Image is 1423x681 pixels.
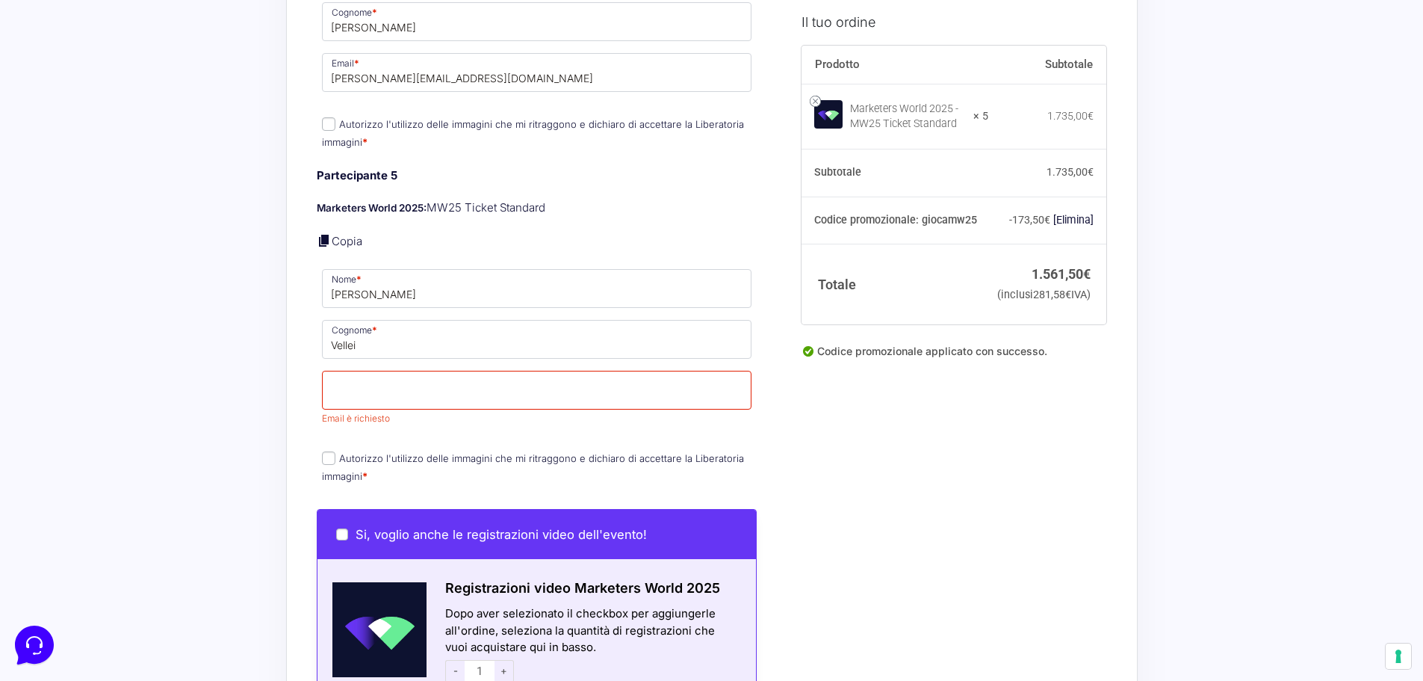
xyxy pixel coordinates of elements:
img: Schermata-2022-04-11-alle-18.28.41.png [317,582,427,677]
input: Cerca un articolo... [34,218,244,232]
span: 281,58 [1033,288,1071,301]
span: 173,50 [1012,214,1050,226]
th: Codice promozionale: giocamw25 [802,197,988,244]
a: Copia [332,234,362,248]
button: Le tue preferenze relative al consenso per le tecnologie di tracciamento [1386,644,1411,669]
h3: Il tuo ordine [802,11,1106,31]
input: Autorizzo l'utilizzo delle immagini che mi ritraggono e dichiaro di accettare la Liberatoria imma... [322,117,335,131]
a: Rimuovi il codice promozionale giocamw25 [1053,214,1094,226]
button: Inizia una conversazione [24,126,275,155]
p: MW25 Ticket Standard [317,200,757,217]
span: Trova una risposta [24,185,117,197]
small: (inclusi IVA) [997,288,1091,301]
td: - [988,197,1107,244]
button: Messaggi [104,480,196,514]
strong: Marketers World 2025: [317,202,427,214]
img: Marketers World 2025 - MW25 Ticket Standard [814,99,843,128]
div: Marketers World 2025 - MW25 Ticket Standard [850,101,963,131]
iframe: Customerly Messenger Launcher [12,623,57,668]
span: € [1088,109,1094,121]
th: Subtotale [802,149,988,197]
th: Totale [802,244,988,324]
input: Si, voglio anche le registrazioni video dell'evento! [336,529,348,540]
div: Codice promozionale applicato con successo. [802,342,1106,371]
span: € [1044,214,1050,226]
bdi: 1.561,50 [1032,266,1091,282]
bdi: 1.735,00 [1047,109,1094,121]
span: Si, voglio anche le registrazioni video dell'evento! [356,527,647,542]
img: dark [72,84,102,114]
input: Autorizzo l'utilizzo delle immagini che mi ritraggono e dichiaro di accettare la Liberatoria imma... [322,452,335,465]
span: € [1088,166,1094,178]
span: Le tue conversazioni [24,60,127,72]
img: dark [48,84,78,114]
th: Subtotale [988,45,1107,84]
th: Prodotto [802,45,988,84]
label: Autorizzo l'utilizzo delle immagini che mi ritraggono e dichiaro di accettare la Liberatoria imma... [322,452,744,481]
h4: Partecipante 5 [317,167,757,185]
a: Copia i dettagli dell'acquirente [317,233,332,248]
button: Aiuto [195,480,287,514]
p: Aiuto [230,501,252,514]
h2: Ciao da Marketers 👋 [12,12,251,36]
p: Home [45,501,70,514]
button: Home [12,480,104,514]
label: Autorizzo l'utilizzo delle immagini che mi ritraggono e dichiaro di accettare la Liberatoria imma... [322,118,744,147]
span: € [1083,266,1091,282]
img: dark [24,84,54,114]
span: Inizia una conversazione [97,135,220,147]
bdi: 1.735,00 [1047,166,1094,178]
span: Email è richiesto [322,413,390,424]
span: Registrazioni video Marketers World 2025 [445,580,720,596]
a: Apri Centro Assistenza [159,185,275,197]
strong: × 5 [973,108,988,123]
span: € [1065,288,1071,301]
p: Messaggi [129,501,170,514]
